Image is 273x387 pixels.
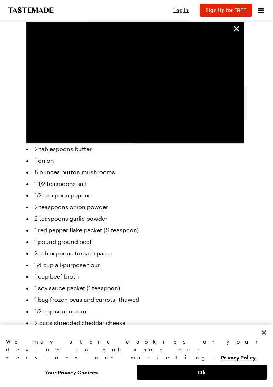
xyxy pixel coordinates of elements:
li: 1/2 cup sour cream [26,305,247,317]
li: 1/4 cup all-purpose flour [26,259,247,271]
li: 1 cup beef broth [26,271,247,282]
li: 1 bag frozen peas and carrots, thawed [26,294,247,305]
li: 1 red pepper flake packet (¼ teaspoon) [26,224,247,236]
a: More information about your privacy, opens in a new tab [221,354,256,361]
li: 2 cups shredded cheddar cheese [26,317,247,329]
li: 1 pound ground beef [26,236,247,247]
span: Sign Up for FREE [206,7,246,13]
li: 1 soy sauce packet (1 teaspoon) [26,282,247,294]
button: Open menu [256,5,266,15]
iframe: Advertisement [26,21,244,143]
button: Sign Up for FREE [200,4,252,17]
li: 2 teaspoons onion powder [26,201,247,213]
button: unsticky [232,24,241,33]
div: Privacy [6,338,267,380]
li: 2 teaspoons garlic powder [26,213,247,224]
span: Log In [173,7,189,13]
li: 1/2 teaspoon pepper [26,190,247,201]
button: Your Privacy Choices [6,365,137,380]
button: Log In [166,7,195,14]
video-js: Video Player [26,21,244,143]
li: 1 onion [26,155,247,166]
li: 8 ounces button mushrooms [26,166,247,178]
button: Close [256,325,272,341]
li: 2 tablespoons butter [26,143,247,155]
a: To Tastemade Home Page [7,7,54,13]
div: We may store cookies on your device to enhance our services and marketing. [6,338,267,362]
li: 1 1/2 teaspoons salt [26,178,247,190]
li: 2 tablespoons tomato paste [26,247,247,259]
button: Ok [137,365,268,380]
